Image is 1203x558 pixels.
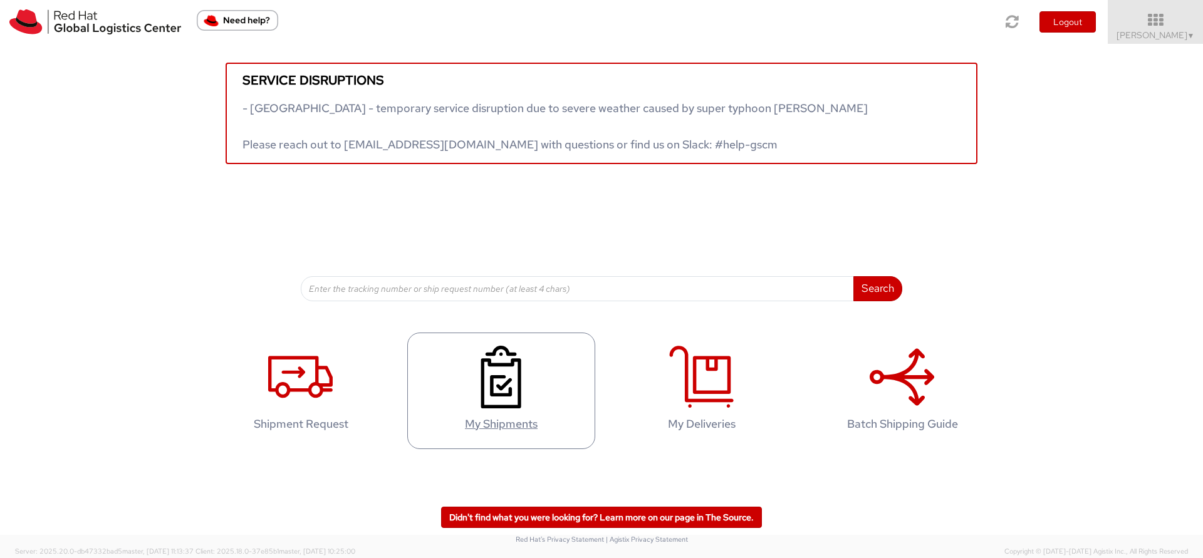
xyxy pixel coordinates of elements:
[407,333,595,450] a: My Shipments
[207,333,395,450] a: Shipment Request
[197,10,278,31] button: Need help?
[606,535,688,544] a: | Agistix Privacy Statement
[15,547,194,555] span: Server: 2025.20.0-db47332bad5
[242,101,868,152] span: - [GEOGRAPHIC_DATA] - temporary service disruption due to severe weather caused by super typhoon ...
[821,418,983,430] h4: Batch Shipping Guide
[608,333,796,450] a: My Deliveries
[441,507,762,528] a: Didn't find what you were looking for? Learn more on our page in The Source.
[242,73,961,87] h5: Service disruptions
[301,276,854,301] input: Enter the tracking number or ship request number (at least 4 chars)
[621,418,783,430] h4: My Deliveries
[9,9,181,34] img: rh-logistics-00dfa346123c4ec078e1.svg
[1117,29,1195,41] span: [PERSON_NAME]
[808,333,996,450] a: Batch Shipping Guide
[1004,547,1188,557] span: Copyright © [DATE]-[DATE] Agistix Inc., All Rights Reserved
[122,547,194,555] span: master, [DATE] 11:13:37
[279,547,355,555] span: master, [DATE] 10:25:00
[516,535,604,544] a: Red Hat's Privacy Statement
[195,547,355,555] span: Client: 2025.18.0-37e85b1
[220,418,382,430] h4: Shipment Request
[420,418,582,430] h4: My Shipments
[853,276,902,301] button: Search
[1039,11,1096,33] button: Logout
[226,63,977,164] a: Service disruptions - [GEOGRAPHIC_DATA] - temporary service disruption due to severe weather caus...
[1187,31,1195,41] span: ▼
